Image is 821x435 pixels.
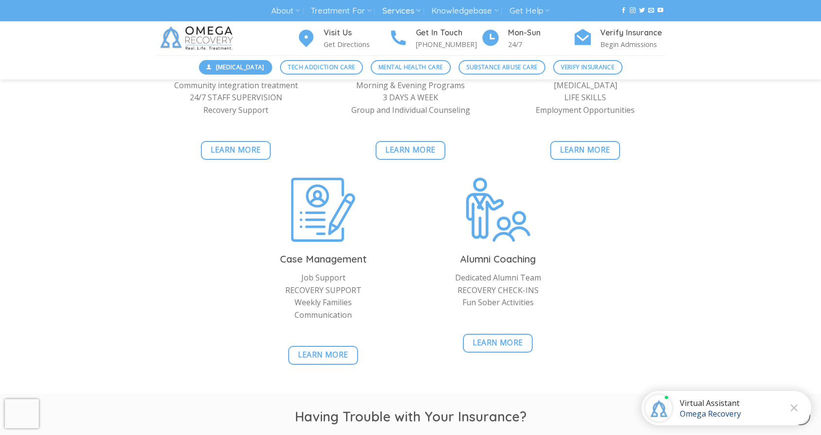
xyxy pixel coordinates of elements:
[639,7,645,14] a: Follow on Twitter
[573,27,665,50] a: Verify Insurance Begin Admissions
[508,39,573,50] p: 24/7
[418,251,578,267] h3: Alumni Coaching
[600,39,665,50] p: Begin Admissions
[288,62,355,72] span: Tech Addiction Care
[416,39,481,50] p: [PHONE_NUMBER]
[416,27,481,39] h4: Get In Touch
[324,27,389,39] h4: Visit Us
[621,7,626,14] a: Follow on Facebook
[330,79,491,117] p: Morning & Evening Programs 3 DAYS A WEEK Group and Individual Counseling
[648,7,654,14] a: Send us an email
[243,251,403,267] h3: Case Management
[156,79,316,117] p: Community integration treatment 24/7 STAFF SUPERVISION Recovery Support
[553,60,623,75] a: Verify Insurance
[630,7,636,14] a: Follow on Instagram
[156,21,241,55] img: Omega Recovery
[5,399,39,428] iframe: reCAPTCHA
[657,7,663,14] a: Follow on YouTube
[508,27,573,39] h4: Mon-Sun
[156,408,665,425] h1: Having Trouble with Your Insurance?
[199,60,273,75] a: [MEDICAL_DATA]
[298,349,348,361] span: Learn More
[560,144,610,156] span: Learn More
[201,141,271,160] a: Learn More
[296,27,389,50] a: Visit Us Get Directions
[280,60,363,75] a: Tech Addiction Care
[382,2,421,20] a: Services
[385,144,436,156] span: Learn More
[311,2,371,20] a: Treatment For
[473,337,523,349] span: Learn More
[378,62,443,72] span: Mental Health Care
[371,60,451,75] a: Mental Health Care
[431,2,498,20] a: Knowledgebase
[459,60,545,75] a: Substance Abuse Care
[288,346,359,365] a: Learn More
[463,334,533,353] a: Learn More
[550,141,621,160] a: Learn More
[243,272,403,321] p: Job Support RECOVERY SUPPORT Weekly Families Communication
[600,27,665,39] h4: Verify Insurance
[324,39,389,50] p: Get Directions
[561,62,614,72] span: Verify Insurance
[505,79,665,117] p: [MEDICAL_DATA] LIFE SKILLS Employment Opportunities
[211,144,261,156] span: Learn More
[389,27,481,50] a: Get In Touch [PHONE_NUMBER]
[376,141,446,160] a: Learn More
[271,2,300,20] a: About
[466,62,537,72] span: Substance Abuse Care
[418,272,578,309] p: Dedicated Alumni Team RECOVERY CHECK-INS Fun Sober Activities
[509,2,550,20] a: Get Help
[216,62,264,72] span: [MEDICAL_DATA]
